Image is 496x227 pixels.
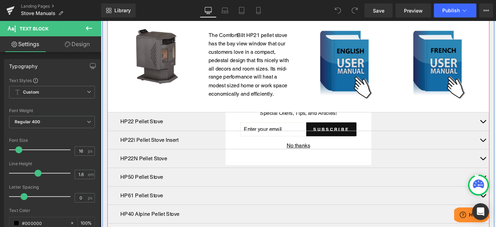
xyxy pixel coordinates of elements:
[23,89,39,95] b: Custom
[21,162,401,171] p: HP50 Pellet Stove
[15,119,40,124] b: Regular 400
[348,3,362,17] button: Redo
[21,123,401,132] p: HP22i Pellet Stove Insert
[21,142,401,152] p: HP22N Pellet Stove
[404,7,423,14] span: Preview
[21,10,55,16] span: Stove Manuals
[9,208,95,213] div: Text Color
[88,149,94,153] span: px
[20,26,48,31] span: Text Block
[9,108,95,113] div: Font Weight
[9,59,38,69] div: Typography
[27,2,97,72] img: ComfortBilt HP21 Pellet Stove Spinning Image
[434,3,476,17] button: Publish
[250,3,267,17] a: Mobile
[115,12,201,81] span: The ComfortBilt HP21 pellet stove has the bay view window that our customers love in a compact, p...
[114,7,131,14] span: Library
[396,3,431,17] a: Preview
[9,185,95,190] div: Letter Spacing
[22,219,67,227] input: Color
[21,182,401,191] p: HP61 Pellet Stove
[217,3,233,17] a: Laptop
[373,7,384,14] span: Save
[88,196,94,200] span: px
[442,8,460,13] span: Publish
[101,3,136,17] a: New Library
[52,36,103,52] a: Design
[21,3,101,9] a: Landing Pages
[9,78,95,83] div: Text Styles
[21,103,401,112] p: HP22 Pellet Stove
[472,203,489,220] div: Open Intercom Messenger
[88,172,94,177] span: em
[331,3,345,17] button: Undo
[377,199,415,217] iframe: Opens a widget where you can find more information
[328,2,393,89] img: ComfortBilt HP21 Pellet Stove Manual in French
[21,202,401,211] p: HP40 Alpine Pellet Stove
[9,161,95,166] div: Line Height
[9,138,95,143] div: Font Size
[200,3,217,17] a: Desktop
[479,3,493,17] button: More
[233,3,250,17] a: Tablet
[228,2,293,88] img: ComfortBilt HP21 Pellet Stove Manual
